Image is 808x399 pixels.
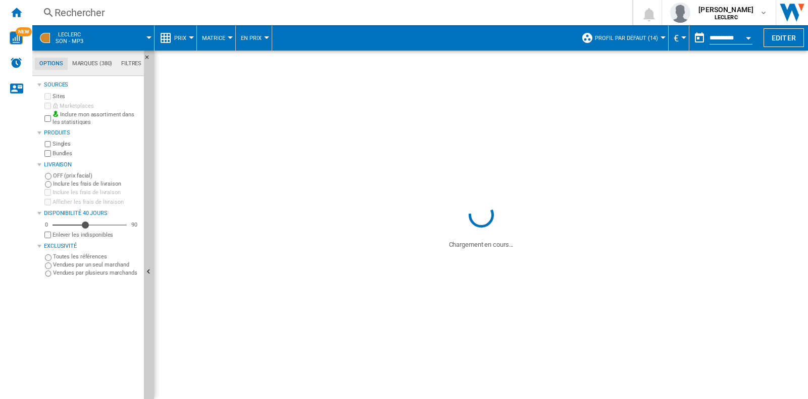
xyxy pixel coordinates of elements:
b: LECLERC [715,14,738,21]
button: Masquer [144,51,156,69]
label: Afficher les frais de livraison [53,198,140,206]
button: Editer [764,28,804,47]
div: Rechercher [55,6,606,20]
button: € [674,25,684,51]
input: Afficher les frais de livraison [44,232,51,238]
div: Profil par défaut (14) [581,25,663,51]
md-tab-item: Marques (380) [68,58,117,70]
img: mysite-bg-18x18.png [53,111,59,117]
span: Matrice [202,35,225,41]
div: LECLERCSon - mp3 [37,25,149,51]
md-menu: Currency [669,25,689,51]
label: Sites [53,93,140,100]
input: Inclure les frais de livraison [44,189,51,196]
span: En Prix [241,35,262,41]
span: LECLERC:Son - mp3 [56,31,83,45]
div: Exclusivité [44,242,140,250]
button: md-calendar [689,28,710,48]
input: OFF (prix facial) [45,173,52,180]
input: Inclure mon assortiment dans les statistiques [44,112,51,125]
md-slider: Disponibilité [53,220,127,230]
ng-transclude: Chargement en cours... [449,241,514,248]
span: € [674,33,679,43]
label: Vendues par plusieurs marchands [53,269,140,277]
label: Inclure mon assortiment dans les statistiques [53,111,140,126]
img: wise-card.svg [10,31,23,45]
div: Produits [44,129,140,137]
div: 0 [42,221,50,229]
label: Singles [53,140,140,148]
input: Toutes les références [45,254,52,261]
div: Sources [44,81,140,89]
div: Livraison [44,161,140,169]
input: Marketplaces [44,103,51,109]
button: Profil par défaut (14) [595,25,663,51]
input: Vendues par un seul marchand [45,262,52,269]
span: Prix [174,35,186,41]
button: Prix [174,25,191,51]
span: NEW [16,27,32,36]
span: [PERSON_NAME] [698,5,753,15]
div: 90 [129,221,140,229]
label: Enlever les indisponibles [53,231,140,239]
img: profile.jpg [670,3,690,23]
button: LECLERCSon - mp3 [56,25,93,51]
input: Singles [44,141,51,148]
label: Bundles [53,150,140,157]
label: Toutes les références [53,253,140,260]
button: En Prix [241,25,267,51]
span: Profil par défaut (14) [595,35,658,41]
label: Marketplaces [53,102,140,110]
div: Prix [160,25,191,51]
input: Vendues par plusieurs marchands [45,271,52,277]
input: Afficher les frais de livraison [44,199,51,205]
img: alerts-logo.svg [10,57,22,69]
label: Inclure les frais de livraison [53,180,140,188]
input: Sites [44,93,51,100]
button: Matrice [202,25,230,51]
input: Bundles [44,150,51,157]
button: Open calendar [739,27,757,46]
md-tab-item: Options [35,58,68,70]
md-tab-item: Filtres [117,58,146,70]
div: Disponibilité 40 Jours [44,209,140,217]
label: Inclure les frais de livraison [53,189,140,196]
input: Inclure les frais de livraison [45,181,52,188]
label: OFF (prix facial) [53,172,140,180]
label: Vendues par un seul marchand [53,261,140,269]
